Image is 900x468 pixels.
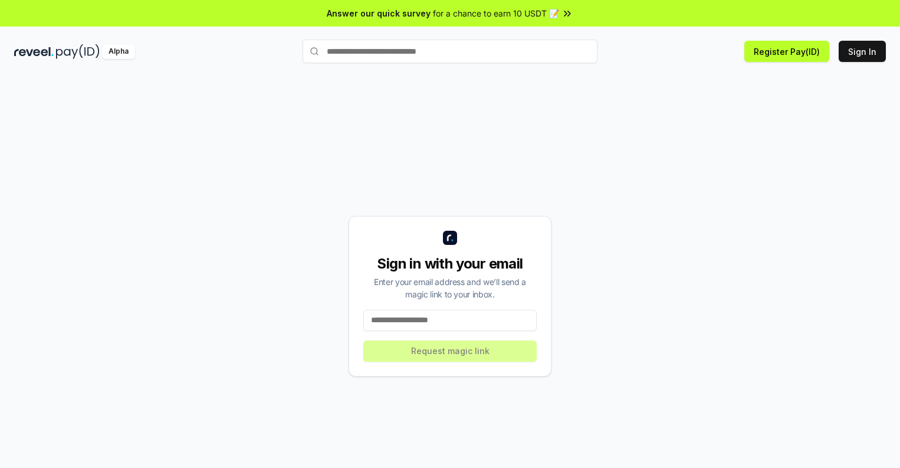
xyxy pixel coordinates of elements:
img: reveel_dark [14,44,54,59]
img: pay_id [56,44,100,59]
div: Sign in with your email [363,254,537,273]
div: Alpha [102,44,135,59]
button: Sign In [839,41,886,62]
div: Enter your email address and we’ll send a magic link to your inbox. [363,276,537,300]
img: logo_small [443,231,457,245]
span: for a chance to earn 10 USDT 📝 [433,7,559,19]
span: Answer our quick survey [327,7,431,19]
button: Register Pay(ID) [744,41,829,62]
